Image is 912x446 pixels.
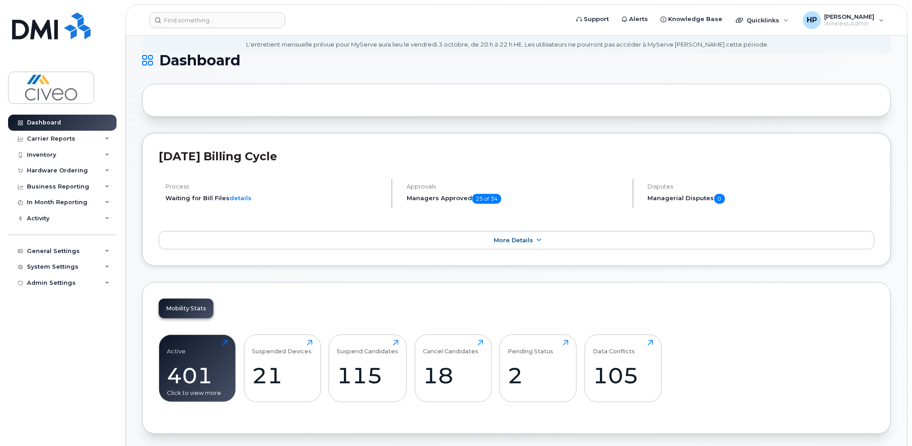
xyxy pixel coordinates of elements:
[730,11,795,29] div: Quicklinks
[167,340,186,355] div: Active
[508,340,569,397] a: Pending Status2
[494,237,533,244] span: More Details
[593,362,653,389] div: 105
[508,362,569,389] div: 2
[149,12,285,28] input: Find something...
[252,340,312,355] div: Suspended Devices
[407,183,625,190] h4: Approvals
[570,10,615,28] a: Support
[407,194,625,204] h5: Managers Approved
[714,194,725,204] span: 0
[252,362,313,389] div: 21
[747,17,779,24] span: Quicklinks
[797,11,890,29] div: Heather Patrick
[337,362,399,389] div: 115
[246,24,769,49] div: MyServe scheduled maintenance will occur [DATE][DATE] 8:00 PM - 10:00 PM Eastern. Users will be u...
[648,183,874,190] h4: Disputes
[423,340,483,397] a: Cancel Candidates18
[423,362,483,389] div: 18
[159,150,874,163] h2: [DATE] Billing Cycle
[615,10,654,28] a: Alerts
[629,15,648,24] span: Alerts
[654,10,729,28] a: Knowledge Base
[337,340,399,355] div: Suspend Candidates
[159,54,240,67] span: Dashboard
[167,340,228,397] a: Active401Click to view more
[825,20,875,27] span: Wireless Admin
[593,340,635,355] div: Data Conflicts
[593,340,653,397] a: Data Conflicts105
[165,183,384,190] h4: Process
[423,340,478,355] div: Cancel Candidates
[825,13,875,20] span: [PERSON_NAME]
[230,194,252,202] a: details
[252,340,313,397] a: Suspended Devices21
[167,362,228,389] div: 401
[508,340,554,355] div: Pending Status
[584,15,609,24] span: Support
[472,194,501,204] span: 25 of 34
[807,15,817,26] span: HP
[648,194,874,204] h5: Managerial Disputes
[668,15,722,24] span: Knowledge Base
[873,407,905,439] iframe: Messenger Launcher
[167,389,228,397] div: Click to view more
[165,194,384,202] li: Waiting for Bill Files
[337,340,399,397] a: Suspend Candidates115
